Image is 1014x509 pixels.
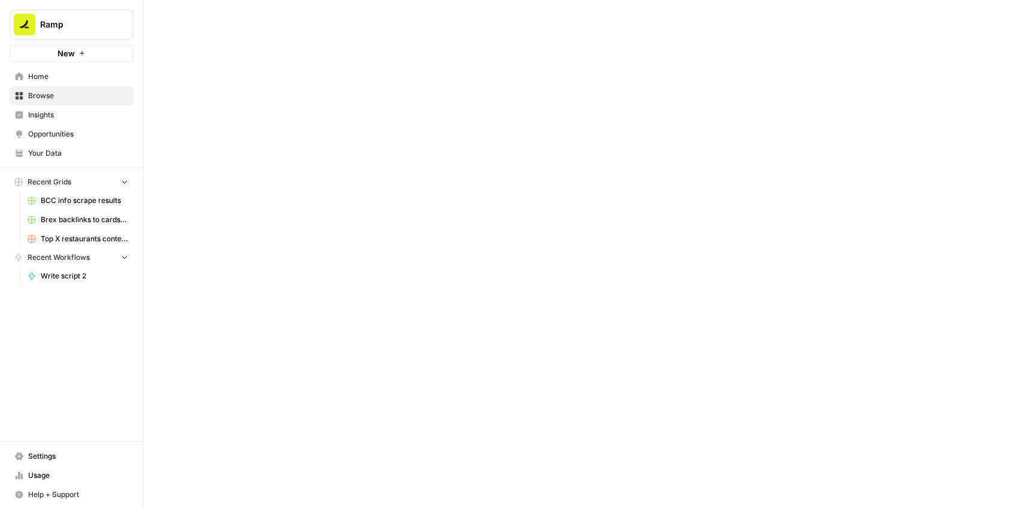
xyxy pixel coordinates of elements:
[28,71,128,82] span: Home
[10,67,133,86] a: Home
[10,105,133,125] a: Insights
[10,10,133,40] button: Workspace: Ramp
[28,177,71,187] span: Recent Grids
[22,229,133,249] a: Top X restaurants content generator
[10,249,133,266] button: Recent Workflows
[10,173,133,191] button: Recent Grids
[28,451,128,462] span: Settings
[22,191,133,210] a: BCC info scrape results
[28,90,128,101] span: Browse
[41,271,128,281] span: Write script 2
[10,86,133,105] a: Browse
[22,210,133,229] a: Brex backlinks to cards page
[57,47,75,59] span: New
[10,44,133,62] button: New
[41,234,128,244] span: Top X restaurants content generator
[28,110,128,120] span: Insights
[41,195,128,206] span: BCC info scrape results
[28,148,128,159] span: Your Data
[10,125,133,144] a: Opportunities
[14,14,35,35] img: Ramp Logo
[10,485,133,504] button: Help + Support
[28,129,128,140] span: Opportunities
[10,466,133,485] a: Usage
[22,266,133,286] a: Write script 2
[41,214,128,225] span: Brex backlinks to cards page
[28,252,90,263] span: Recent Workflows
[40,19,113,31] span: Ramp
[10,447,133,466] a: Settings
[10,144,133,163] a: Your Data
[28,489,128,500] span: Help + Support
[28,470,128,481] span: Usage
